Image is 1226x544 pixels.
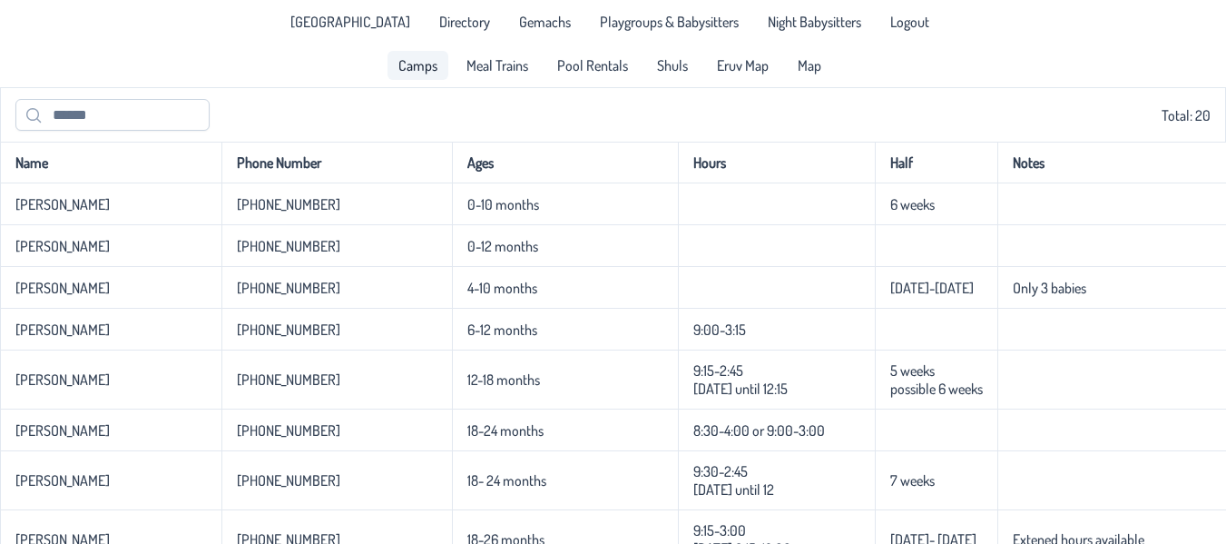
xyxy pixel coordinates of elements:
[557,58,628,73] span: Pool Rentals
[890,361,983,398] p-celleditor: 5 weeks possible 6 weeks
[546,51,639,80] a: Pool Rentals
[879,7,940,36] li: Logout
[467,195,539,213] p-celleditor: 0-10 months
[768,15,861,29] span: Night Babysitters
[237,237,340,255] p-celleditor: [PHONE_NUMBER]
[467,279,537,297] p-celleditor: 4-10 months
[589,7,750,36] a: Playgroups & Babysitters
[757,7,872,36] a: Night Babysitters
[15,279,110,297] p-celleditor: [PERSON_NAME]
[875,142,997,183] th: Half
[398,58,437,73] span: Camps
[693,321,746,339] p-celleditor: 9:00-3:15
[890,15,929,29] span: Logout
[787,51,832,80] a: Map
[693,462,774,499] p-celleditor: 9:30-2:45 [DATE] until 12
[428,7,501,36] a: Directory
[678,142,875,183] th: Hours
[15,237,110,255] p-celleditor: [PERSON_NAME]
[387,51,448,80] a: Camps
[798,58,821,73] span: Map
[467,421,544,440] p-celleditor: 18-24 months
[237,195,340,213] p-celleditor: [PHONE_NUMBER]
[717,58,769,73] span: Eruv Map
[15,471,110,490] p-celleditor: [PERSON_NAME]
[290,15,410,29] span: [GEOGRAPHIC_DATA]
[237,421,340,440] p-celleditor: [PHONE_NUMBER]
[237,279,340,297] p-celleditor: [PHONE_NUMBER]
[890,195,935,213] p-celleditor: 6 weeks
[280,7,421,36] a: [GEOGRAPHIC_DATA]
[237,471,340,490] p-celleditor: [PHONE_NUMBER]
[508,7,582,36] a: Gemachs
[15,371,110,389] p-celleditor: [PERSON_NAME]
[519,15,571,29] span: Gemachs
[452,142,678,183] th: Ages
[237,321,340,339] p-celleditor: [PHONE_NUMBER]
[467,321,537,339] p-celleditor: 6-12 months
[1013,279,1086,297] p-celleditor: Only 3 babies
[890,279,974,297] p-celleditor: [DATE]-[DATE]
[890,471,935,490] p-celleditor: 7 weeks
[237,371,340,389] p-celleditor: [PHONE_NUMBER]
[15,195,110,213] p-celleditor: [PERSON_NAME]
[15,421,110,440] p-celleditor: [PERSON_NAME]
[221,142,452,183] th: Phone Number
[706,51,780,80] a: Eruv Map
[693,361,788,398] p-celleditor: 9:15-2:45 [DATE] until 12:15
[15,321,110,339] p-celleditor: [PERSON_NAME]
[439,15,490,29] span: Directory
[693,421,825,440] p-celleditor: 8:30-4:00 or 9:00-3:00
[15,99,1211,131] div: Total: 20
[467,471,546,490] p-celleditor: 18- 24 months
[657,58,688,73] span: Shuls
[646,51,699,80] a: Shuls
[467,237,538,255] p-celleditor: 0-12 months
[467,371,540,389] p-celleditor: 12-18 months
[466,58,528,73] span: Meal Trains
[280,7,421,36] li: Pine Lake Park
[600,15,739,29] span: Playgroups & Babysitters
[456,51,539,80] a: Meal Trains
